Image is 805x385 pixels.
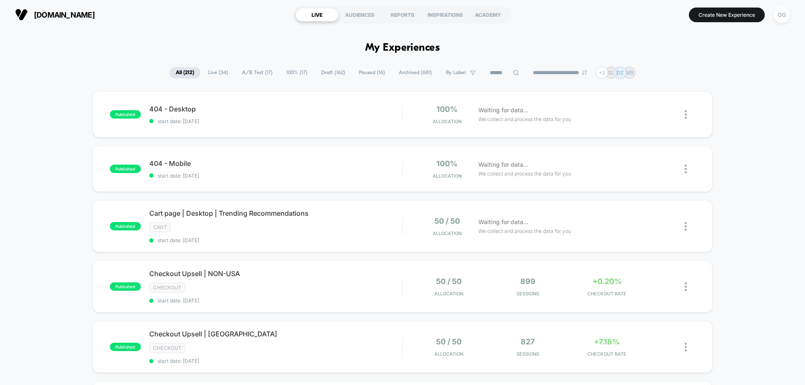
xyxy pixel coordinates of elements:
span: CHECKOUT RATE [569,351,644,357]
span: Cart page | Desktop | Trending Recommendations [149,209,402,217]
div: INSPIRATIONS [424,8,467,21]
span: published [110,165,141,173]
div: REPORTS [381,8,424,21]
span: Allocation [433,119,462,124]
span: start date: [DATE] [149,297,402,304]
p: MB [626,70,634,76]
span: [DOMAIN_NAME] [34,10,95,19]
span: By Label [446,70,466,76]
span: start date: [DATE] [149,173,402,179]
span: published [110,110,141,119]
img: close [685,343,687,351]
span: CHECKOUT RATE [569,291,644,297]
img: Visually logo [15,8,28,21]
span: Draft ( 162 ) [315,67,351,78]
img: close [685,110,687,119]
div: ACADEMY [467,8,509,21]
span: Checkout Upsell | [GEOGRAPHIC_DATA] [149,330,402,338]
span: 100% [436,105,457,114]
span: 899 [520,277,535,286]
span: Allocation [433,173,462,179]
span: Waiting for data... [478,217,528,227]
button: Create New Experience [689,8,765,22]
span: start date: [DATE] [149,358,402,364]
span: A/B Test ( 17 ) [236,67,279,78]
div: + 2 [596,67,608,79]
span: Checkout [149,343,185,353]
span: published [110,282,141,291]
div: OG [774,7,790,23]
span: 100% [436,159,457,168]
span: We collect and process the data for you [478,115,571,123]
span: cart [149,222,171,232]
div: AUDIENCES [338,8,381,21]
span: +0.20% [592,277,622,286]
h1: My Experiences [365,42,440,54]
span: Waiting for data... [478,106,528,115]
span: Allocation [434,291,463,297]
span: 50 / 50 [436,337,462,346]
span: 100% ( 17 ) [280,67,314,78]
img: close [685,282,687,291]
span: Sessions [491,351,566,357]
span: Live ( 34 ) [202,67,234,78]
p: DZ [617,70,624,76]
span: Allocation [434,351,463,357]
button: OG [771,6,792,23]
span: We collect and process the data for you [478,227,571,235]
span: Allocation [433,230,462,236]
span: start date: [DATE] [149,237,402,243]
span: Archived ( 681 ) [392,67,438,78]
span: Paused ( 16 ) [353,67,391,78]
span: 404 - Mobile [149,159,402,168]
span: +7.18% [594,337,620,346]
span: 50 / 50 [434,217,460,225]
span: Checkout [149,283,185,292]
img: close [685,222,687,231]
span: Waiting for data... [478,160,528,169]
span: Checkout Upsell | NON-USA [149,269,402,278]
img: end [582,70,587,75]
span: Sessions [491,291,566,297]
button: [DOMAIN_NAME] [13,8,97,21]
p: SL [608,70,614,76]
span: start date: [DATE] [149,118,402,124]
span: All ( 212 ) [169,67,200,78]
div: LIVE [296,8,338,21]
span: published [110,343,141,351]
span: published [110,222,141,230]
span: 50 / 50 [436,277,462,286]
img: close [685,165,687,173]
span: 404 - Desktop [149,105,402,113]
span: 827 [521,337,535,346]
span: We collect and process the data for you [478,170,571,178]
